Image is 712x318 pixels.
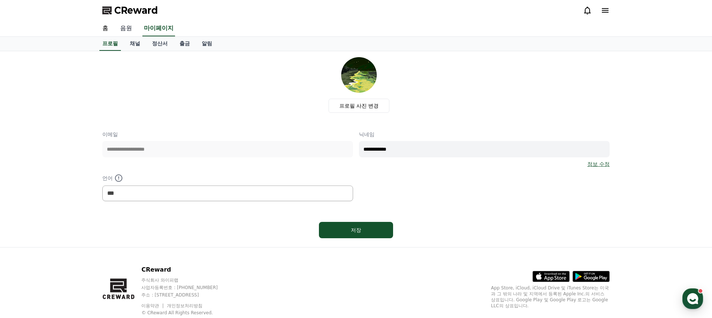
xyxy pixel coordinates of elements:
p: 이메일 [102,131,353,138]
p: CReward [141,265,232,274]
img: profile_image [341,57,377,93]
a: 홈 [96,21,114,36]
a: 개인정보처리방침 [167,303,202,308]
span: 대화 [68,247,77,253]
a: CReward [102,4,158,16]
a: 설정 [96,235,142,254]
button: 저장 [319,222,393,238]
a: 채널 [124,37,146,51]
a: 정보 수정 [587,160,610,168]
p: 주소 : [STREET_ADDRESS] [141,292,232,298]
p: 언어 [102,174,353,183]
label: 프로필 사진 변경 [329,99,390,113]
p: 닉네임 [359,131,610,138]
a: 정산서 [146,37,174,51]
p: App Store, iCloud, iCloud Drive 및 iTunes Store는 미국과 그 밖의 나라 및 지역에서 등록된 Apple Inc.의 서비스 상표입니다. Goo... [491,285,610,309]
a: 이용약관 [141,303,165,308]
p: 사업자등록번호 : [PHONE_NUMBER] [141,285,232,291]
span: 설정 [115,246,123,252]
a: 출금 [174,37,196,51]
p: 주식회사 와이피랩 [141,277,232,283]
a: 음원 [114,21,138,36]
a: 알림 [196,37,218,51]
span: 홈 [23,246,28,252]
a: 홈 [2,235,49,254]
a: 프로필 [99,37,121,51]
a: 대화 [49,235,96,254]
a: 마이페이지 [142,21,175,36]
span: CReward [114,4,158,16]
p: © CReward All Rights Reserved. [141,310,232,316]
div: 저장 [334,226,378,234]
